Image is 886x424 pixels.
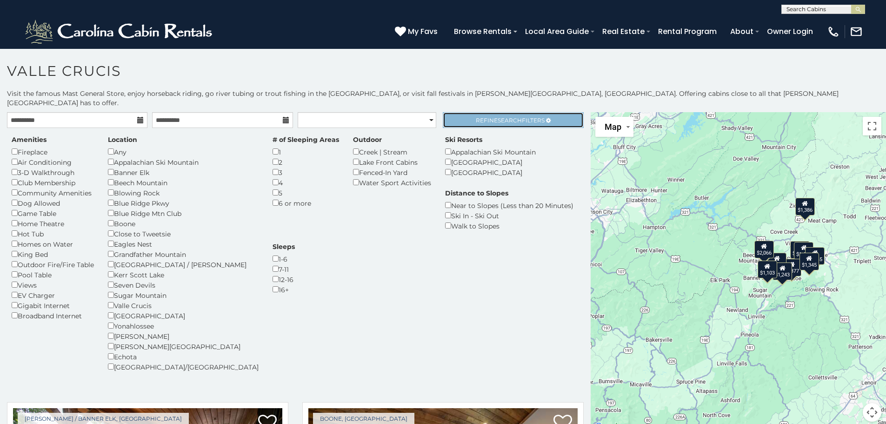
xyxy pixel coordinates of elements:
button: Map camera controls [863,403,881,422]
div: Creek | Stream [353,147,431,157]
a: Rental Program [653,23,721,40]
div: Beech Mountain [108,177,259,188]
a: Browse Rentals [449,23,516,40]
div: Club Membership [12,177,94,188]
div: Hot Tub [12,229,94,239]
div: $3,584 [767,253,787,270]
div: Appalachian Ski Mountain [445,147,536,157]
div: Kerr Scott Lake [108,269,259,280]
div: Fenced-In Yard [353,167,431,177]
div: [PERSON_NAME][GEOGRAPHIC_DATA] [108,341,259,351]
div: Echota [108,351,259,362]
div: Outdoor Fire/Fire Table [12,259,94,269]
button: Toggle fullscreen view [863,117,881,135]
div: Dog Allowed [12,198,94,208]
span: Map [605,122,621,132]
img: mail-regular-white.png [850,25,863,38]
div: Close to Tweetsie [108,229,259,239]
div: [GEOGRAPHIC_DATA] [108,310,259,321]
div: Broadband Internet [12,310,94,321]
div: Community Amenities [12,188,94,198]
div: $1,345 [799,253,819,270]
div: Blue Ridge Pkwy [108,198,259,208]
div: Gigabit Internet [12,300,94,310]
div: Boone [108,218,259,229]
div: 1 [273,147,339,157]
div: 1-6 [273,254,295,264]
div: EV Charger [12,290,94,300]
img: phone-regular-white.png [827,25,840,38]
div: Sugar Mountain [108,290,259,300]
a: Local Area Guide [520,23,593,40]
div: Pool Table [12,269,94,280]
label: Outdoor [353,135,382,144]
div: Air Conditioning [12,157,94,167]
div: $1,345 [806,247,825,265]
a: RefineSearchFilters [443,112,583,128]
a: My Favs [395,26,440,38]
div: [GEOGRAPHIC_DATA] / [PERSON_NAME] [108,259,259,269]
span: My Favs [408,26,438,37]
div: Water Sport Activities [353,177,431,188]
a: About [726,23,758,40]
div: $1,377 [782,258,802,276]
a: Real Estate [598,23,649,40]
div: $1,386 [795,197,815,215]
div: 6 or more [273,198,339,208]
div: Walk to Slopes [445,221,573,231]
div: 3-D Walkthrough [12,167,94,177]
div: 7-11 [273,264,295,274]
div: 2 [273,157,339,167]
div: [GEOGRAPHIC_DATA] [445,157,536,167]
div: [PERSON_NAME] [108,331,259,341]
label: Location [108,135,137,144]
span: Refine Filters [476,117,545,124]
div: Lake Front Cabins [353,157,431,167]
div: Blue Ridge Mtn Club [108,208,259,218]
div: Blowing Rock [108,188,259,198]
div: 16+ [273,284,295,295]
div: $1,454 [794,242,814,259]
div: Views [12,280,94,290]
div: $1,967 [791,241,810,259]
div: Eagles Nest [108,239,259,249]
div: Banner Elk [108,167,259,177]
div: 5 [273,188,339,198]
label: Amenities [12,135,47,144]
div: Game Table [12,208,94,218]
div: Appalachian Ski Mountain [108,157,259,167]
a: Owner Login [762,23,818,40]
div: [GEOGRAPHIC_DATA] [445,167,536,177]
div: Yonahlossee [108,321,259,331]
div: Fireplace [12,147,94,157]
label: Sleeps [273,242,295,251]
label: Distance to Slopes [445,188,508,198]
div: Any [108,147,259,157]
label: # of Sleeping Areas [273,135,339,144]
span: Search [498,117,522,124]
label: Ski Resorts [445,135,482,144]
div: Grandfather Mountain [108,249,259,259]
div: Seven Devils [108,280,259,290]
div: Home Theatre [12,218,94,229]
button: Change map style [595,117,633,137]
div: $1,103 [758,261,777,278]
div: Ski In - Ski Out [445,210,573,221]
div: [GEOGRAPHIC_DATA]/[GEOGRAPHIC_DATA] [108,362,259,372]
div: 3 [273,167,339,177]
div: Valle Crucis [108,300,259,310]
div: King Bed [12,249,94,259]
div: $1,243 [773,262,793,280]
div: Near to Slopes (Less than 20 Minutes) [445,200,573,210]
div: Homes on Water [12,239,94,249]
div: 4 [273,177,339,188]
div: 12-16 [273,274,295,284]
img: White-1-2.png [23,18,216,46]
div: $2,066 [754,241,774,258]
